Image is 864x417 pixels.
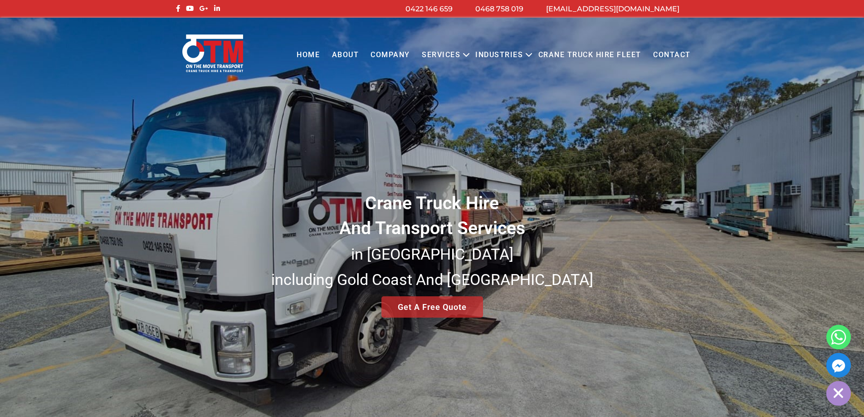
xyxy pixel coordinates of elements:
small: in [GEOGRAPHIC_DATA] including Gold Coast And [GEOGRAPHIC_DATA] [271,245,593,289]
a: Industries [469,43,529,68]
a: [EMAIL_ADDRESS][DOMAIN_NAME] [546,5,679,13]
a: Crane Truck Hire Fleet [532,43,647,68]
a: Contact [647,43,697,68]
a: About [326,43,365,68]
a: Facebook_Messenger [826,353,851,378]
a: 0422 146 659 [405,5,453,13]
a: Whatsapp [826,325,851,349]
a: COMPANY [365,43,416,68]
a: Home [291,43,326,68]
a: Services [416,43,466,68]
a: 0468 758 019 [475,5,523,13]
a: Get A Free Quote [381,296,483,318]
